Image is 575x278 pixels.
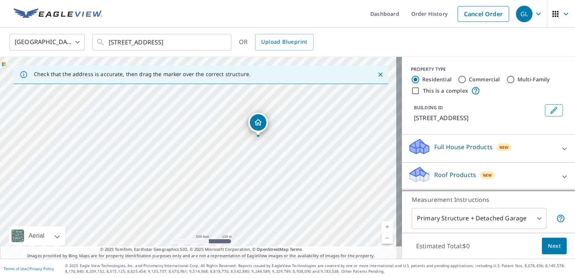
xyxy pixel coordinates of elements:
p: | [4,266,54,271]
span: New [483,172,492,178]
p: © 2025 Eagle View Technologies, Inc. and Pictometry International Corp. All Rights Reserved. Repo... [65,263,571,274]
a: Terms [290,246,302,252]
a: OpenStreetMap [257,246,288,252]
button: Close [376,70,385,79]
img: EV Logo [14,8,102,20]
div: Dropped pin, building 1, Residential property, 118 EAST RIVER RD HALIFAX NS B0J3B0 [248,113,268,136]
span: © 2025 TomTom, Earthstar Geographics SIO, © 2025 Microsoft Corporation, © [100,246,302,253]
div: Full House ProductsNew [408,138,569,159]
button: Next [542,238,567,255]
div: PROPERTY TYPE [411,66,566,73]
div: Aerial [26,226,47,245]
a: Current Level 16, Zoom In [382,221,393,232]
p: BUILDING ID [414,104,443,111]
a: Current Level 16, Zoom Out [382,232,393,244]
input: Search by address or latitude-longitude [109,32,216,53]
div: Roof ProductsNew [408,166,569,187]
div: Aerial [9,226,65,245]
div: GL [516,6,532,22]
a: Upload Blueprint [255,34,313,50]
label: This is a complex [423,87,468,95]
span: New [499,144,509,150]
p: Roof Products [434,170,476,179]
p: Full House Products [434,142,493,151]
a: Cancel Order [458,6,509,22]
span: Next [548,241,561,251]
label: Commercial [469,76,500,83]
div: [GEOGRAPHIC_DATA] [9,32,85,53]
button: Edit building 1 [545,104,563,116]
label: Multi-Family [517,76,550,83]
span: Your report will include the primary structure and a detached garage if one exists. [556,214,565,223]
p: [STREET_ADDRESS] [414,113,542,122]
div: Primary Structure + Detached Garage [412,208,546,229]
label: Residential [422,76,452,83]
p: Measurement Instructions [412,195,565,204]
span: Upload Blueprint [261,37,307,47]
a: Privacy Policy [29,266,54,271]
p: Estimated Total: $0 [410,238,476,254]
a: Terms of Use [4,266,27,271]
div: OR [239,34,313,50]
p: Check that the address is accurate, then drag the marker over the correct structure. [34,71,251,78]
